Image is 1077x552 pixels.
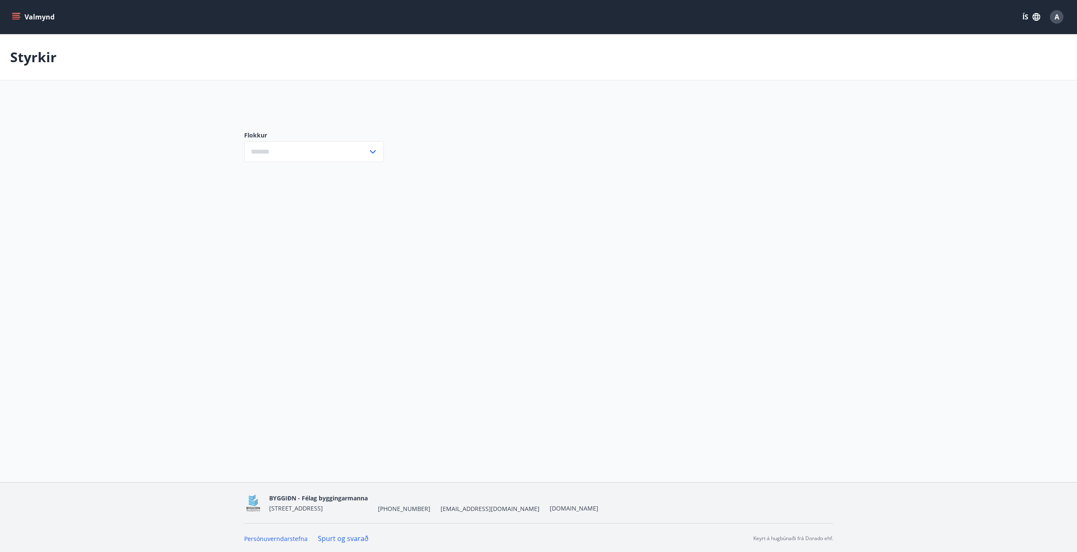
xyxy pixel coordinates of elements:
p: Keyrt á hugbúnaði frá Dorado ehf. [753,535,833,542]
a: Persónuverndarstefna [244,535,308,543]
span: BYGGIÐN - Félag byggingarmanna [269,494,368,502]
span: [PHONE_NUMBER] [378,505,430,513]
button: menu [10,9,58,25]
a: [DOMAIN_NAME] [550,504,598,512]
button: A [1047,7,1067,27]
img: BKlGVmlTW1Qrz68WFGMFQUcXHWdQd7yePWMkvn3i.png [244,494,262,512]
span: A [1055,12,1059,22]
span: [EMAIL_ADDRESS][DOMAIN_NAME] [441,505,540,513]
button: ÍS [1018,9,1045,25]
p: Styrkir [10,48,57,66]
label: Flokkur [244,131,384,140]
a: Spurt og svarað [318,534,369,543]
span: [STREET_ADDRESS] [269,504,323,512]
